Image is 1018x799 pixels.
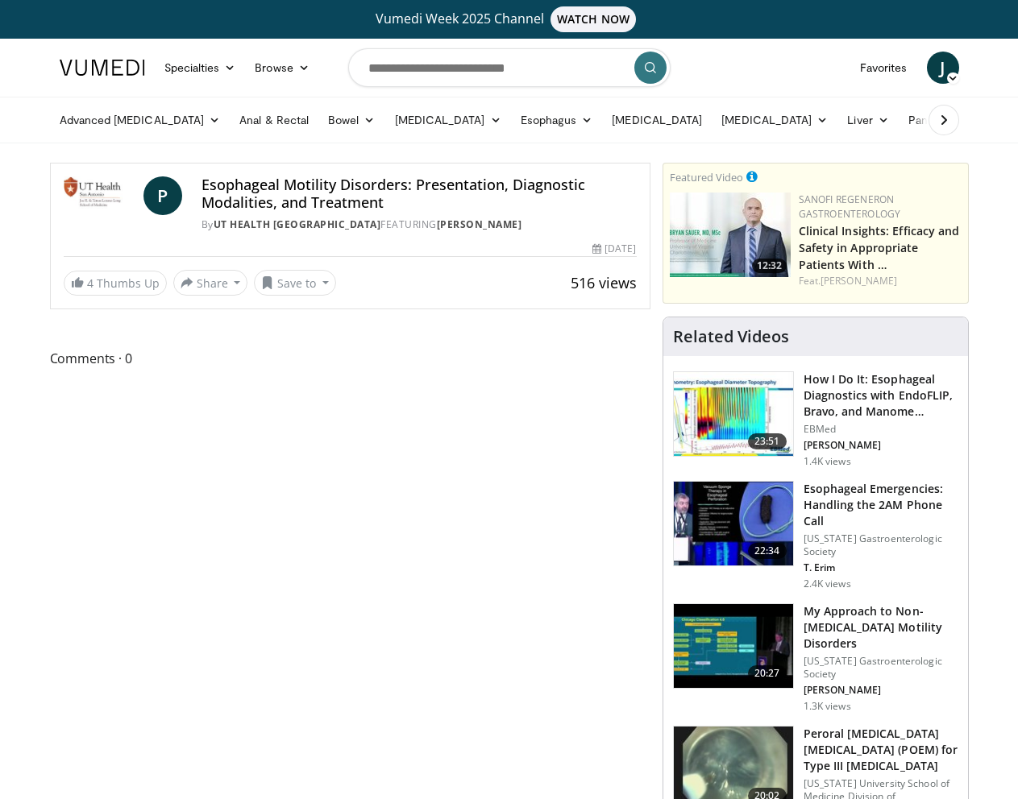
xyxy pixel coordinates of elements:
img: bf9ce42c-6823-4735-9d6f-bc9dbebbcf2c.png.150x105_q85_crop-smart_upscale.jpg [670,193,791,277]
img: 6cc64d0b-951f-4eb1-ade2-d6a05eaa5f98.150x105_q85_crop-smart_upscale.jpg [674,372,793,456]
a: [MEDICAL_DATA] [602,104,712,136]
a: 12:32 [670,193,791,277]
small: Featured Video [670,170,743,184]
a: Bowel [318,104,384,136]
input: Search topics, interventions [348,48,671,87]
span: 4 [87,275,93,291]
p: [US_STATE] Gastroenterologic Society [804,532,958,558]
h4: Related Videos [673,327,789,346]
div: [DATE] [592,242,636,256]
p: 1.4K views [804,455,851,468]
a: [MEDICAL_DATA] [712,104,837,136]
span: 516 views [571,273,637,292]
div: Feat. [799,274,962,288]
a: Favorites [850,52,917,84]
a: Clinical Insights: Efficacy and Safety in Appropriate Patients With … [799,223,960,272]
button: Share [173,270,248,296]
a: 20:27 My Approach to Non-[MEDICAL_DATA] Motility Disorders [US_STATE] Gastroenterologic Society [... [673,603,958,713]
p: T. Erim [804,561,958,574]
a: J [927,52,959,84]
img: e7bb32e2-df24-4811-b1da-ddb9bfe2c50d.150x105_q85_crop-smart_upscale.jpg [674,604,793,688]
span: 12:32 [752,259,787,273]
a: Esophagus [511,104,603,136]
span: WATCH NOW [551,6,636,32]
p: 1.3K views [804,700,851,713]
h3: Esophageal Emergencies: Handling the 2AM Phone Call [804,481,958,529]
h3: My Approach to Non-[MEDICAL_DATA] Motility Disorders [804,603,958,652]
a: 22:34 Esophageal Emergencies: Handling the 2AM Phone Call [US_STATE] Gastroenterologic Society T.... [673,481,958,590]
a: UT Health [GEOGRAPHIC_DATA] [214,217,381,231]
h3: How I Do It: Esophageal Diagnostics with EndoFLIP, Bravo, and Manome… [804,371,958,420]
h4: Esophageal Motility Disorders: Presentation, Diagnostic Modalities, and Treatment [202,176,637,211]
div: By FEATURING [202,217,637,232]
a: Liver [837,104,898,136]
a: Advanced [MEDICAL_DATA] [50,104,231,136]
img: UT Health San Antonio School of Medicine [64,176,137,215]
a: 23:51 How I Do It: Esophageal Diagnostics with EndoFLIP, Bravo, and Manome… EBMed [PERSON_NAME] 1... [673,371,958,468]
img: VuMedi Logo [60,60,145,76]
span: 23:51 [748,433,787,449]
a: P [143,176,182,215]
a: Sanofi Regeneron Gastroenterology [799,193,901,221]
a: Specialties [155,52,246,84]
a: Anal & Rectal [230,104,318,136]
a: Browse [245,52,319,84]
a: 4 Thumbs Up [64,271,167,296]
p: [US_STATE] Gastroenterologic Society [804,655,958,681]
p: 2.4K views [804,578,851,590]
p: [PERSON_NAME] [804,684,958,697]
span: Comments 0 [50,348,650,369]
span: 20:27 [748,665,787,681]
a: [PERSON_NAME] [821,274,897,288]
h3: Peroral [MEDICAL_DATA] [MEDICAL_DATA] (POEM) for Type III [MEDICAL_DATA] [804,726,958,774]
button: Save to [254,270,336,296]
p: [PERSON_NAME] [804,439,958,452]
img: 0fd0e81c-590c-4b80-8ecc-daf0e06defc4.150x105_q85_crop-smart_upscale.jpg [674,482,793,565]
p: EBMed [804,423,958,436]
a: Vumedi Week 2025 ChannelWATCH NOW [62,6,957,32]
a: [MEDICAL_DATA] [385,104,511,136]
span: 22:34 [748,543,787,559]
a: [PERSON_NAME] [437,217,522,231]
